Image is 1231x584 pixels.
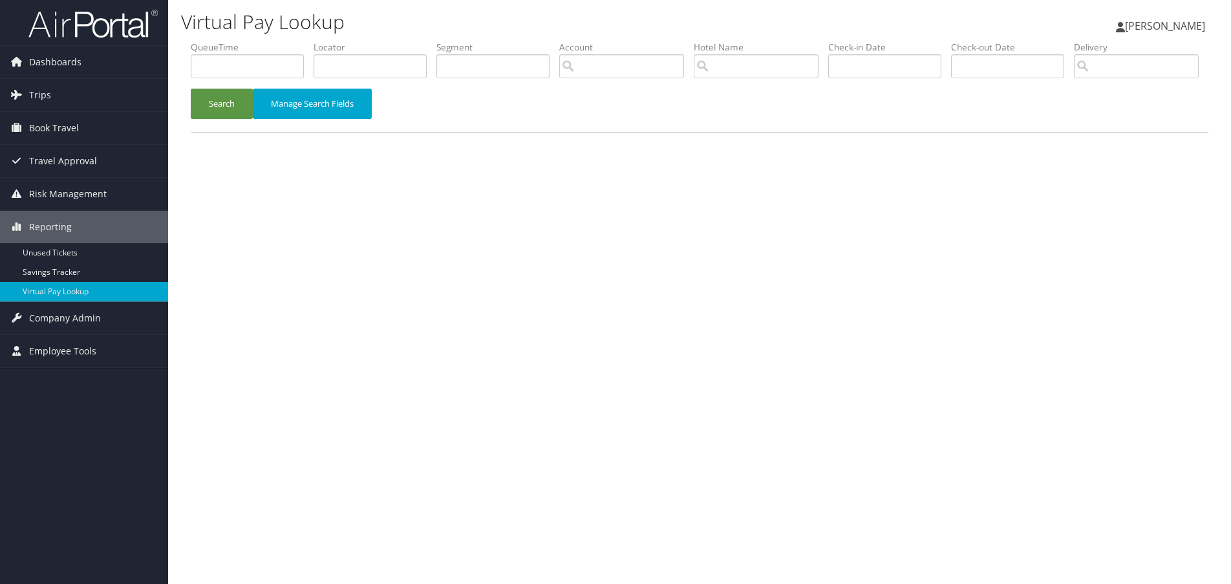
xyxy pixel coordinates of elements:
span: Company Admin [29,302,101,334]
label: Hotel Name [694,41,828,54]
span: Travel Approval [29,145,97,177]
span: Trips [29,79,51,111]
span: Risk Management [29,178,107,210]
img: airportal-logo.png [28,8,158,39]
label: QueueTime [191,41,314,54]
a: [PERSON_NAME] [1116,6,1218,45]
span: Reporting [29,211,72,243]
label: Delivery [1074,41,1208,54]
label: Check-in Date [828,41,951,54]
button: Manage Search Fields [253,89,372,119]
button: Search [191,89,253,119]
label: Account [559,41,694,54]
span: Employee Tools [29,335,96,367]
span: Dashboards [29,46,81,78]
label: Locator [314,41,436,54]
label: Segment [436,41,559,54]
h1: Virtual Pay Lookup [181,8,872,36]
label: Check-out Date [951,41,1074,54]
span: Book Travel [29,112,79,144]
span: [PERSON_NAME] [1125,19,1205,33]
